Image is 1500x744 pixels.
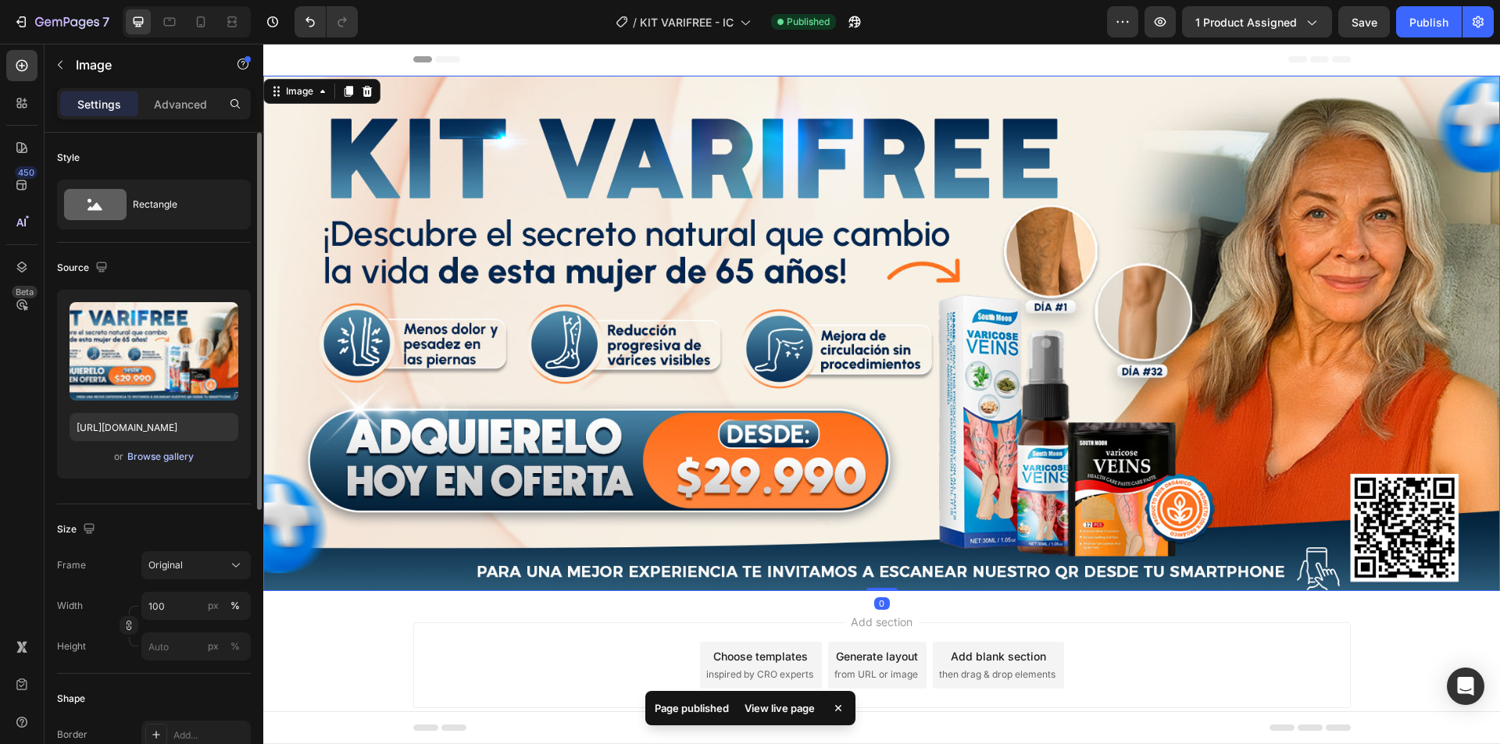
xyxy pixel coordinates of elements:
span: inspired by CRO experts [443,624,550,638]
div: 0 [611,554,627,566]
div: Add blank section [687,604,783,621]
iframe: Design area [263,44,1500,744]
input: px% [141,592,251,620]
button: Original [141,551,251,579]
button: px [226,637,245,656]
p: Image [76,55,209,74]
div: Beta [12,286,37,298]
div: Add... [173,728,247,742]
div: Style [57,151,80,165]
input: https://example.com/image.jpg [70,413,238,441]
span: KIT VARIFREE - IC [640,14,734,30]
span: Original [148,558,183,572]
div: Shape [57,692,85,706]
div: 450 [15,166,37,179]
div: px [208,639,219,653]
p: 7 [102,12,109,31]
div: Browse gallery [127,450,194,464]
div: View live page [735,697,824,719]
div: Rectangle [133,187,228,222]
p: Settings [77,96,121,112]
span: from URL or image [571,624,655,638]
div: px [208,599,219,613]
span: or [114,447,123,466]
span: / [633,14,637,30]
button: Save [1338,6,1390,37]
button: px [226,596,245,615]
div: Generate layout [573,604,655,621]
div: Open Intercom Messenger [1447,667,1484,705]
span: then drag & drop elements [676,624,792,638]
img: preview-image [70,302,238,400]
div: % [230,639,240,653]
div: Size [57,519,98,540]
label: Width [57,599,83,613]
span: Save [1352,16,1377,29]
button: 1 product assigned [1182,6,1332,37]
button: Browse gallery [127,449,195,465]
p: Advanced [154,96,207,112]
span: 1 product assigned [1195,14,1297,30]
div: Border [57,728,87,742]
span: Published [787,15,830,29]
span: Add section [581,570,655,586]
button: % [204,637,223,656]
div: % [230,599,240,613]
button: 7 [6,6,116,37]
button: Publish [1396,6,1462,37]
div: Source [57,258,111,279]
input: px% [141,632,251,660]
p: Page published [655,700,729,716]
div: Undo/Redo [295,6,358,37]
div: Publish [1409,14,1448,30]
label: Frame [57,558,86,572]
label: Height [57,639,86,653]
button: % [204,596,223,615]
div: Choose templates [450,604,545,621]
